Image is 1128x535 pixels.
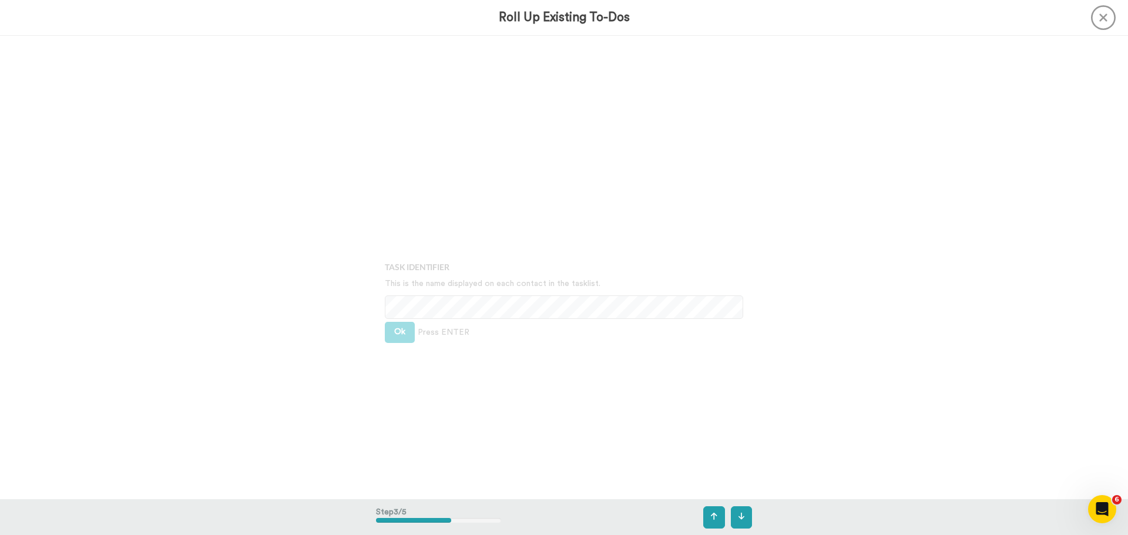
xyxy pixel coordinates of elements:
[385,278,743,290] p: This is the name displayed on each contact in the tasklist.
[418,327,469,338] span: Press ENTER
[1088,495,1116,523] iframe: Intercom live chat
[376,500,501,534] div: Step 3 / 5
[1112,495,1122,504] span: 6
[499,11,630,24] h3: Roll Up Existing To-Dos
[394,328,405,336] span: Ok
[385,322,415,343] button: Ok
[385,263,743,271] h4: Task Identifier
